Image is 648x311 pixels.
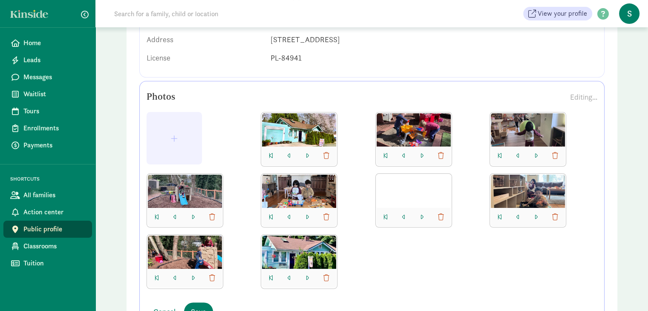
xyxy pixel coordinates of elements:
a: Leads [3,52,92,69]
a: Waitlist [3,86,92,103]
span: Tours [23,106,85,116]
span: Leads [23,55,85,65]
a: Home [3,35,92,52]
iframe: Chat Widget [605,270,648,311]
a: Action center [3,204,92,221]
a: View your profile [523,7,592,20]
span: S [619,3,639,24]
span: Action center [23,207,85,217]
a: Classrooms [3,238,92,255]
input: Search for a family, child or location [109,5,348,22]
span: View your profile [538,9,587,19]
div: License [147,52,264,63]
a: Enrollments [3,120,92,137]
div: Address [147,34,264,45]
a: Messages [3,69,92,86]
a: Payments [3,137,92,154]
a: Public profile [3,221,92,238]
span: Tuition [23,258,85,268]
span: All families [23,190,85,200]
a: All families [3,187,92,204]
h5: Photos [147,92,175,102]
span: Public profile [23,224,85,234]
span: Home [23,38,85,48]
span: Messages [23,72,85,82]
span: Classrooms [23,241,85,251]
span: Enrollments [23,123,85,133]
div: Editing... [570,91,597,103]
div: [STREET_ADDRESS] [271,34,597,45]
span: Payments [23,140,85,150]
a: Tuition [3,255,92,272]
div: PL-84941 [271,52,597,63]
span: Waitlist [23,89,85,99]
a: Tours [3,103,92,120]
